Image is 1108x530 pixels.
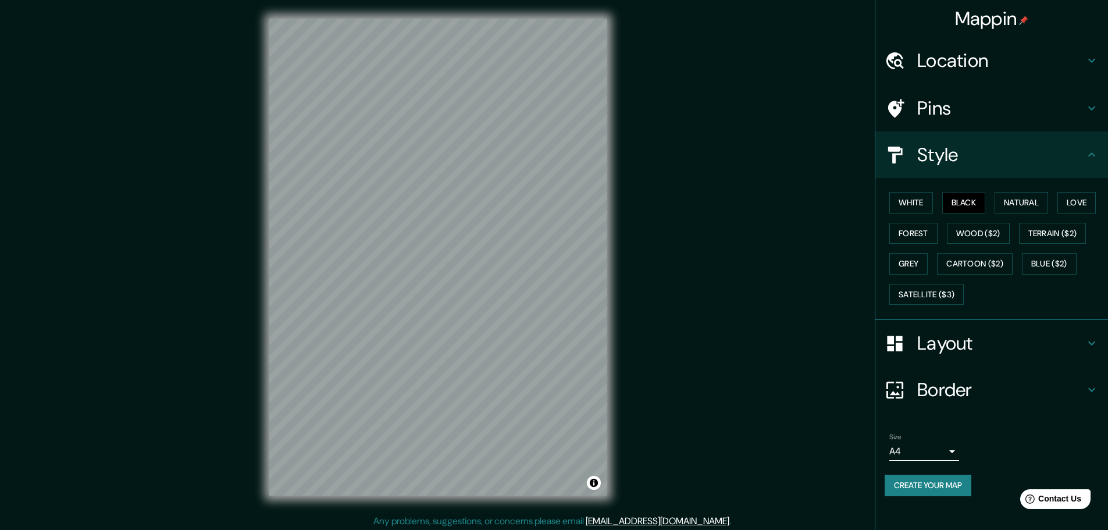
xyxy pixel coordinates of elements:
h4: Location [917,49,1085,72]
div: . [731,514,733,528]
div: Pins [875,85,1108,131]
h4: Style [917,143,1085,166]
h4: Border [917,378,1085,401]
div: Style [875,131,1108,178]
button: Grey [889,253,928,275]
button: Toggle attribution [587,476,601,490]
button: Love [1057,192,1096,214]
div: . [733,514,735,528]
button: Terrain ($2) [1019,223,1086,244]
p: Any problems, suggestions, or concerns please email . [373,514,731,528]
button: Forest [889,223,938,244]
button: White [889,192,933,214]
button: Create your map [885,475,971,496]
button: Natural [995,192,1048,214]
button: Cartoon ($2) [937,253,1013,275]
img: pin-icon.png [1019,16,1028,25]
div: Border [875,367,1108,413]
button: Blue ($2) [1022,253,1077,275]
h4: Pins [917,97,1085,120]
div: A4 [889,442,959,461]
iframe: Help widget launcher [1004,485,1095,517]
label: Size [889,432,902,442]
h4: Mappin [955,7,1029,30]
canvas: Map [269,19,607,496]
button: Wood ($2) [947,223,1010,244]
a: [EMAIL_ADDRESS][DOMAIN_NAME] [586,515,729,527]
button: Black [942,192,986,214]
div: Layout [875,320,1108,367]
h4: Layout [917,332,1085,355]
button: Satellite ($3) [889,284,964,305]
div: Location [875,37,1108,84]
